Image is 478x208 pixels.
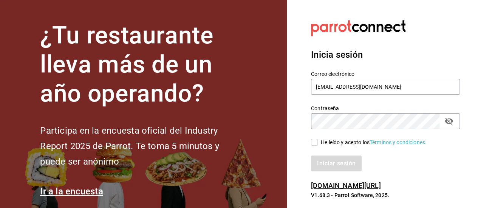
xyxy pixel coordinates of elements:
[311,48,460,62] h3: Inicia sesión
[370,139,427,145] a: Términos y condiciones.
[311,71,460,77] label: Correo electrónico
[40,21,244,108] h1: ¿Tu restaurante lleva más de un año operando?
[40,186,103,197] a: Ir a la encuesta
[311,191,460,199] p: V1.68.3 - Parrot Software, 2025.
[321,139,427,146] div: He leído y acepto los
[311,106,460,111] label: Contraseña
[40,123,244,169] h2: Participa en la encuesta oficial del Industry Report 2025 de Parrot. Te toma 5 minutos y puede se...
[311,182,381,190] a: [DOMAIN_NAME][URL]
[442,115,455,128] button: passwordField
[311,79,460,95] input: Ingresa tu correo electrónico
